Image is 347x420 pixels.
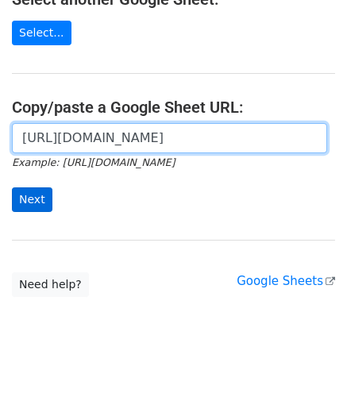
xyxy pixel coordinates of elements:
input: Next [12,187,52,212]
a: Need help? [12,272,89,297]
small: Example: [URL][DOMAIN_NAME] [12,156,175,168]
a: Select... [12,21,71,45]
a: Google Sheets [237,274,335,288]
iframe: Chat Widget [268,344,347,420]
input: Paste your Google Sheet URL here [12,123,327,153]
h4: Copy/paste a Google Sheet URL: [12,98,335,117]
